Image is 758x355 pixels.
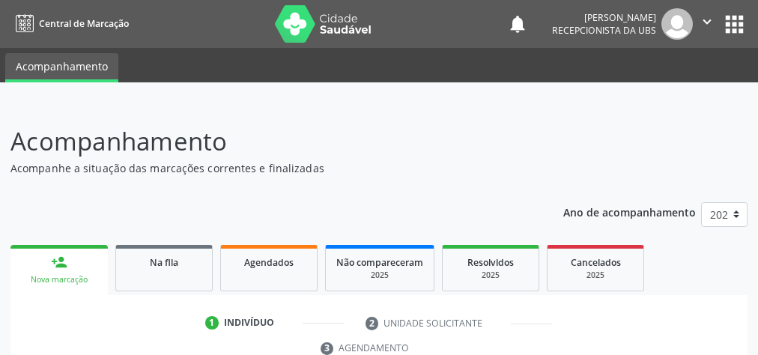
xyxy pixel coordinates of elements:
div: 2025 [336,270,423,281]
span: Não compareceram [336,256,423,269]
span: Cancelados [571,256,621,269]
p: Ano de acompanhamento [563,202,696,221]
span: Central de Marcação [39,17,129,30]
button:  [693,8,721,40]
div: [PERSON_NAME] [552,11,656,24]
div: 1 [205,316,219,330]
div: Nova marcação [21,274,97,285]
div: 2025 [558,270,633,281]
button: notifications [507,13,528,34]
div: Indivíduo [224,316,274,330]
div: person_add [51,254,67,270]
p: Acompanhamento [10,123,527,160]
span: Agendados [244,256,294,269]
span: Resolvidos [467,256,514,269]
img: img [661,8,693,40]
span: Recepcionista da UBS [552,24,656,37]
a: Central de Marcação [10,11,129,36]
div: 2025 [453,270,528,281]
a: Acompanhamento [5,53,118,82]
button: apps [721,11,748,37]
span: Na fila [150,256,178,269]
p: Acompanhe a situação das marcações correntes e finalizadas [10,160,527,176]
i:  [699,13,715,30]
